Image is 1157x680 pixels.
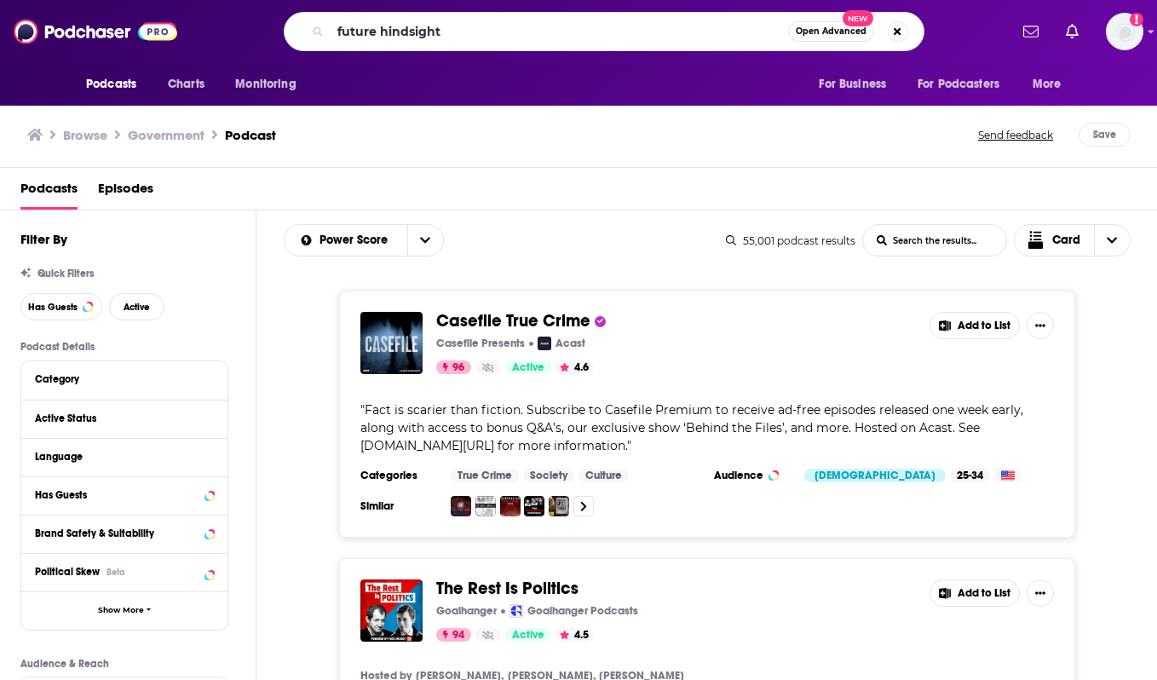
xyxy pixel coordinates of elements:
span: More [1033,72,1062,96]
img: Acast [538,337,551,350]
button: open menu [74,68,158,101]
button: open menu [1021,68,1083,101]
a: Browse [63,127,107,143]
a: Active [505,628,551,642]
img: They Walk Among Us - UK True Crime [475,496,496,516]
span: 96 [452,360,464,377]
div: Category [35,373,203,385]
button: Has Guests [35,484,214,505]
img: Goalhanger Podcasts [509,604,523,618]
p: Casefile Presents [436,337,525,350]
div: 55,001 podcast results [726,234,855,247]
span: Quick Filters [37,268,94,279]
a: Charts [157,68,215,101]
div: [DEMOGRAPHIC_DATA] [804,469,946,482]
a: 94 [436,628,471,642]
input: Search podcasts, credits, & more... [331,18,788,45]
h3: Categories [360,469,437,482]
a: Podcasts [20,175,78,210]
span: The Rest Is Politics [436,578,578,599]
span: Political Skew [35,566,100,578]
button: Save [1079,123,1131,147]
h1: Government [128,127,204,143]
p: Audience & Reach [20,658,228,670]
a: Episodes [98,175,153,210]
span: New [843,10,873,26]
svg: Add a profile image [1130,13,1143,26]
span: Power Score [319,234,394,246]
span: Active [512,627,544,644]
img: The Rest Is Politics [360,579,423,642]
a: AcastAcast [538,337,585,350]
span: Has Guests [28,303,78,312]
span: Podcasts [86,72,136,96]
button: 4.6 [555,360,594,374]
p: Podcast Details [20,341,228,353]
span: Fact is scarier than fiction. Subscribe to Casefile Premium to receive ad-free episodes released ... [360,402,1023,453]
button: open menu [285,234,407,246]
span: Show More [98,606,144,615]
a: Casefile True Crime [436,312,590,331]
a: Active [505,360,551,374]
p: Goalhanger Podcasts [527,604,638,618]
h2: Filter By [20,231,67,247]
h3: Similar [360,499,437,513]
button: 4.5 [555,628,594,642]
img: Podchaser - Follow, Share and Rate Podcasts [14,15,177,48]
button: Show More Button [1027,312,1054,339]
button: open menu [407,225,443,256]
div: Beta [106,567,125,578]
button: Active Status [35,407,214,429]
a: Society [523,469,574,482]
h2: Choose List sort [284,224,444,256]
span: Active [512,360,544,377]
a: Australian True Crime [500,496,521,516]
span: Monitoring [235,72,296,96]
button: Send feedback [973,123,1058,147]
img: The Frankston Murders [524,496,544,516]
button: Political SkewBeta [35,561,214,582]
button: open menu [223,68,318,101]
a: Brand Safety & Suitability [35,522,214,544]
h3: Podcast [225,127,276,143]
div: Language [35,451,203,463]
span: For Business [819,72,886,96]
a: True Crime [451,469,519,482]
a: The Rest Is Politics [436,579,578,598]
button: Show profile menu [1106,13,1143,50]
h2: Choose View [1014,224,1131,256]
div: Active Status [35,412,203,424]
span: Active [124,303,150,312]
img: User Profile [1106,13,1143,50]
button: Show More Button [1027,579,1054,607]
span: Open Advanced [796,27,866,36]
span: Card [1052,234,1080,246]
div: Search podcasts, credits, & more... [284,12,924,51]
div: Brand Safety & Suitability [35,527,199,539]
button: Show More [21,591,227,630]
span: Logged in as ASabine [1106,13,1143,50]
img: Casefile True Crime [360,312,423,374]
div: 25-34 [950,469,990,482]
a: Show notifications dropdown [1016,17,1045,46]
a: Show notifications dropdown [1059,17,1085,46]
button: open menu [807,68,907,101]
img: 48 Hours [451,496,471,516]
span: 94 [452,627,464,644]
button: open menu [907,68,1024,101]
button: Active [109,293,164,320]
div: Has Guests [35,489,199,501]
img: The Bakersfield Three [549,496,569,516]
span: Charts [168,72,204,96]
a: 96 [436,360,471,374]
button: Add to List [930,312,1020,339]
